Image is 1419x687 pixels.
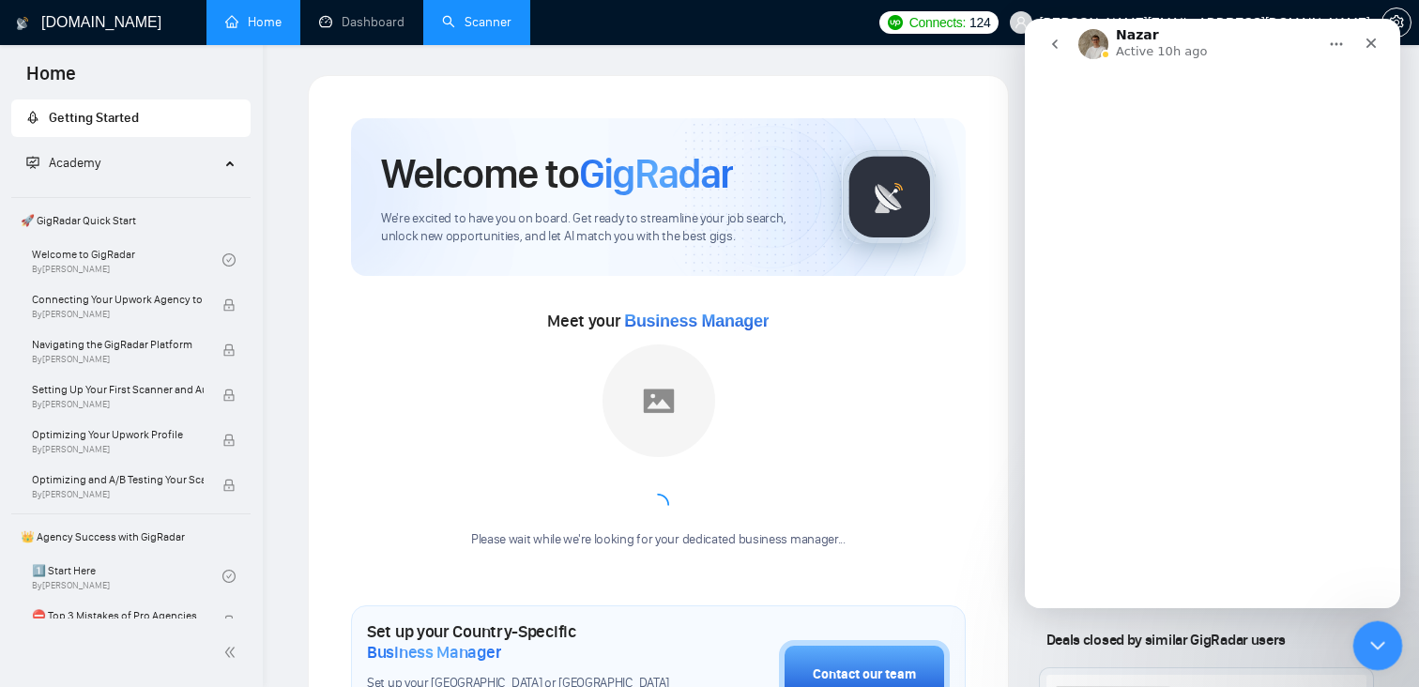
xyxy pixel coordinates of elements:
[32,335,204,354] span: Navigating the GigRadar Platform
[969,12,990,33] span: 124
[49,155,100,171] span: Academy
[32,470,204,489] span: Optimizing and A/B Testing Your Scanner for Better Results
[909,12,966,33] span: Connects:
[1381,8,1411,38] button: setting
[319,14,404,30] a: dashboardDashboard
[1025,19,1400,608] iframe: To enrich screen reader interactions, please activate Accessibility in Grammarly extension settings
[1382,15,1411,30] span: setting
[603,344,715,457] img: placeholder.png
[32,239,222,281] a: Welcome to GigRadarBy[PERSON_NAME]
[32,399,204,410] span: By [PERSON_NAME]
[442,14,511,30] a: searchScanner
[460,531,857,549] div: Please wait while we're looking for your dedicated business manager...
[222,570,236,583] span: check-circle
[32,425,204,444] span: Optimizing Your Upwork Profile
[547,311,769,331] span: Meet your
[32,290,204,309] span: Connecting Your Upwork Agency to GigRadar
[225,14,282,30] a: homeHome
[843,150,937,244] img: gigradar-logo.png
[32,354,204,365] span: By [PERSON_NAME]
[223,643,242,662] span: double-left
[813,664,916,685] div: Contact our team
[222,253,236,267] span: check-circle
[26,111,39,124] span: rocket
[32,606,204,625] span: ⛔ Top 3 Mistakes of Pro Agencies
[1039,623,1293,656] span: Deals closed by similar GigRadar users
[32,380,204,399] span: Setting Up Your First Scanner and Auto-Bidder
[11,99,251,137] li: Getting Started
[888,15,903,30] img: upwork-logo.png
[222,434,236,447] span: lock
[1381,15,1411,30] a: setting
[13,202,249,239] span: 🚀 GigRadar Quick Start
[222,343,236,357] span: lock
[624,312,769,330] span: Business Manager
[32,444,204,455] span: By [PERSON_NAME]
[381,148,733,199] h1: Welcome to
[643,491,673,521] span: loading
[32,309,204,320] span: By [PERSON_NAME]
[26,156,39,169] span: fund-projection-screen
[579,148,733,199] span: GigRadar
[222,615,236,628] span: lock
[222,298,236,312] span: lock
[13,518,249,556] span: 👑 Agency Success with GigRadar
[367,621,685,663] h1: Set up your Country-Specific
[222,389,236,402] span: lock
[381,210,812,246] span: We're excited to have you on board. Get ready to streamline your job search, unlock new opportuni...
[222,479,236,492] span: lock
[26,155,100,171] span: Academy
[49,110,139,126] span: Getting Started
[1015,16,1028,29] span: user
[16,8,29,38] img: logo
[32,489,204,500] span: By [PERSON_NAME]
[32,556,222,597] a: 1️⃣ Start HereBy[PERSON_NAME]
[367,642,501,663] span: Business Manager
[11,60,91,99] span: Home
[1353,621,1403,671] iframe: To enrich screen reader interactions, please activate Accessibility in Grammarly extension settings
